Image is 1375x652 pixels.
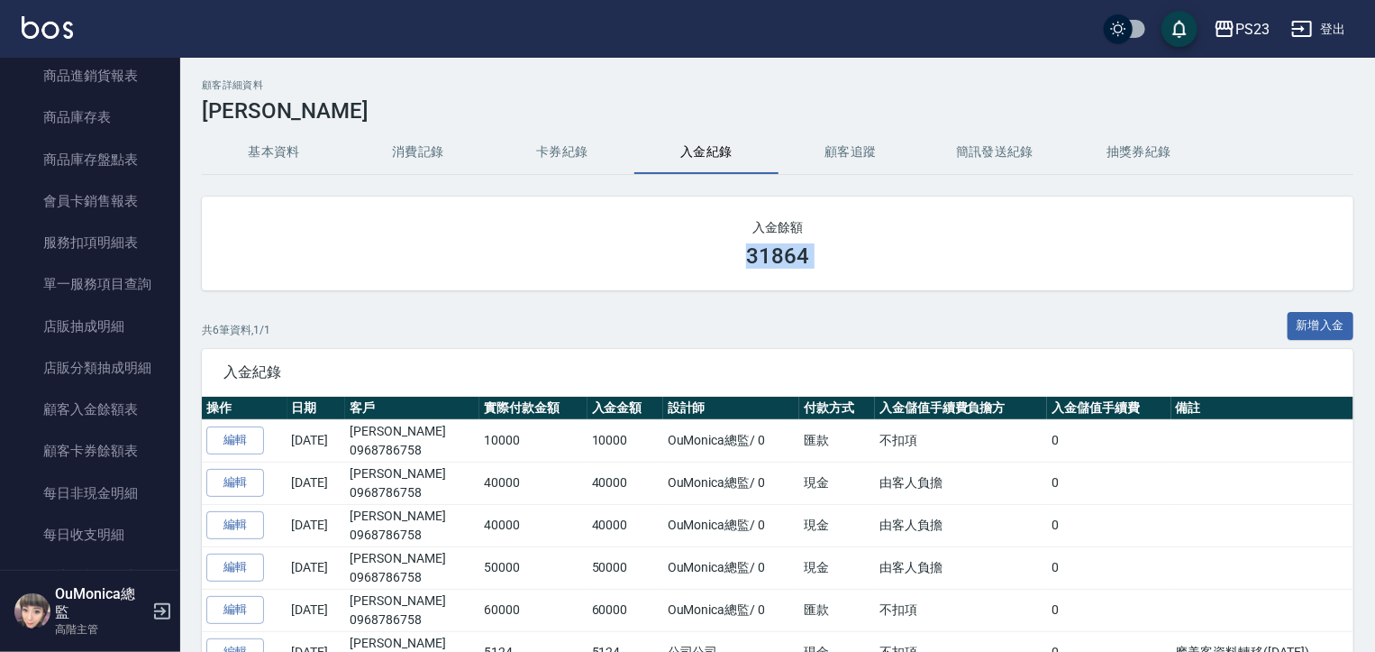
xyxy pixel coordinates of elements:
a: 編輯 [206,511,264,539]
td: 40000 [587,504,663,546]
a: 會員卡銷售報表 [7,180,173,222]
th: 入金儲值手續費負擔方 [875,397,1047,420]
td: 0 [1047,419,1171,462]
td: 0 [1047,504,1171,546]
td: [PERSON_NAME] [345,546,479,589]
th: 設計師 [663,397,799,420]
button: 抽獎券紀錄 [1067,131,1211,174]
span: 入金紀錄 [223,363,1332,381]
td: 60000 [587,589,663,631]
th: 付款方式 [799,397,875,420]
td: 60000 [479,589,587,631]
td: [PERSON_NAME] [345,462,479,504]
a: 商品庫存盤點表 [7,139,173,180]
td: 40000 [479,504,587,546]
td: [PERSON_NAME] [345,419,479,462]
td: OuMonica總監 / 0 [663,589,799,631]
p: 0968786758 [350,441,475,460]
td: [PERSON_NAME] [345,589,479,631]
td: 0 [1047,546,1171,589]
td: 40000 [479,462,587,504]
th: 入金金額 [587,397,663,420]
td: 現金 [799,504,875,546]
th: 日期 [287,397,346,420]
td: OuMonica總監 / 0 [663,462,799,504]
td: [DATE] [287,419,346,462]
a: 服務扣項明細表 [7,222,173,263]
img: Person [14,593,50,629]
a: 編輯 [206,469,264,497]
td: 不扣項 [875,589,1047,631]
p: 0968786758 [350,611,475,629]
a: 顧客入金餘額表 [7,389,173,430]
td: [PERSON_NAME] [345,504,479,546]
h3: 31864 [746,243,809,269]
img: Logo [22,16,73,39]
a: 店販分類抽成明細 [7,347,173,389]
button: PS23 [1207,11,1277,48]
td: 10000 [587,419,663,462]
td: OuMonica總監 / 0 [663,546,799,589]
div: PS23 [1235,18,1270,41]
td: 匯款 [799,419,875,462]
td: 不扣項 [875,419,1047,462]
td: 由客人負擔 [875,462,1047,504]
td: 現金 [799,546,875,589]
td: 0 [1047,462,1171,504]
th: 客戶 [345,397,479,420]
h3: [PERSON_NAME] [202,98,1353,124]
p: 0968786758 [350,526,475,545]
button: 登出 [1284,13,1353,46]
button: 簡訊發送紀錄 [923,131,1067,174]
td: OuMonica總監 / 0 [663,504,799,546]
h5: OuMonica總監 [55,585,147,621]
a: 編輯 [206,596,264,624]
td: [DATE] [287,589,346,631]
td: [DATE] [287,462,346,504]
p: 高階主管 [55,621,147,638]
td: 50000 [587,546,663,589]
button: 新增入金 [1288,312,1354,340]
button: 卡券紀錄 [490,131,634,174]
a: 收支分類明細表 [7,556,173,597]
button: 入金紀錄 [634,131,779,174]
td: [DATE] [287,546,346,589]
td: 10000 [479,419,587,462]
p: 0968786758 [350,483,475,502]
a: 每日非現金明細 [7,473,173,514]
p: 共 6 筆資料, 1 / 1 [202,322,270,338]
th: 操作 [202,397,287,420]
td: 50000 [479,546,587,589]
a: 商品庫存表 [7,96,173,138]
td: 0 [1047,589,1171,631]
td: 由客人負擔 [875,546,1047,589]
a: 編輯 [206,427,264,455]
button: save [1161,11,1197,47]
td: 40000 [587,462,663,504]
button: 基本資料 [202,131,346,174]
p: 0968786758 [350,568,475,587]
button: 顧客追蹤 [779,131,923,174]
a: 單一服務項目查詢 [7,263,173,305]
button: 消費記錄 [346,131,490,174]
td: 匯款 [799,589,875,631]
h2: 入金餘額 [223,218,1332,236]
a: 編輯 [206,554,264,582]
a: 顧客卡券餘額表 [7,430,173,472]
h2: 顧客詳細資料 [202,79,1353,91]
th: 備註 [1171,397,1353,420]
td: 現金 [799,462,875,504]
a: 每日收支明細 [7,514,173,556]
th: 入金儲值手續費 [1047,397,1171,420]
a: 店販抽成明細 [7,306,173,347]
th: 實際付款金額 [479,397,587,420]
a: 商品進銷貨報表 [7,55,173,96]
td: 由客人負擔 [875,504,1047,546]
td: OuMonica總監 / 0 [663,419,799,462]
td: [DATE] [287,504,346,546]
